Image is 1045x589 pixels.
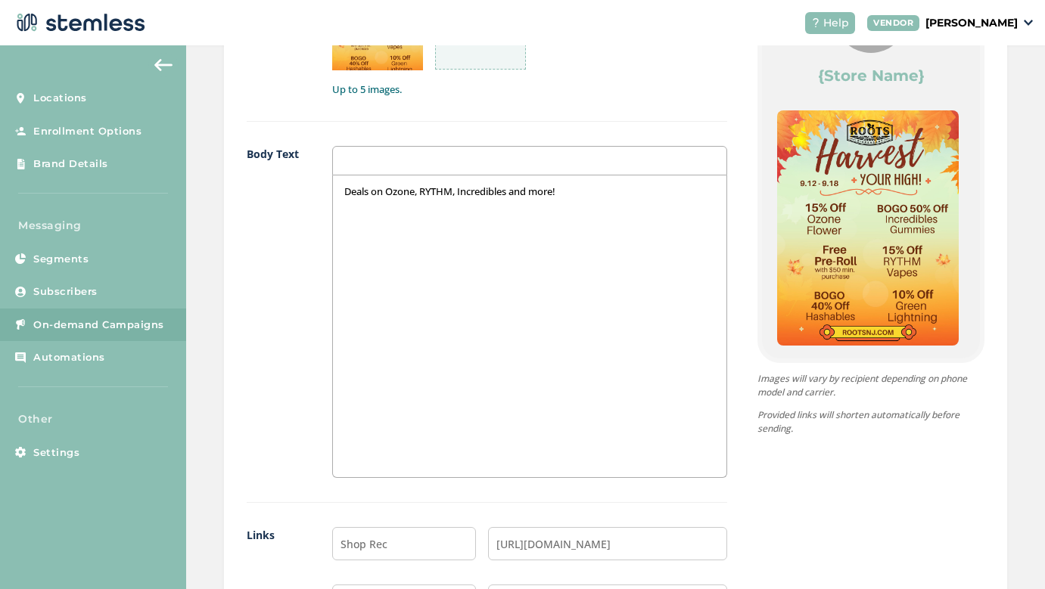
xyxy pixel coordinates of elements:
[867,15,919,31] div: VENDOR
[777,110,959,346] img: Z
[823,15,849,31] span: Help
[811,18,820,27] img: icon-help-white-03924b79.svg
[332,82,727,98] label: Up to 5 images.
[33,350,105,365] span: Automations
[33,284,98,299] span: Subscribers
[33,318,164,333] span: On-demand Campaigns
[969,516,1045,589] iframe: Chat Widget
[925,15,1018,31] p: [PERSON_NAME]
[33,445,79,460] span: Settings
[33,157,108,172] span: Brand Details
[33,252,89,267] span: Segments
[33,124,142,139] span: Enrollment Options
[488,527,727,560] input: Enter Link 1 e.g. https://www.google.com
[33,91,87,106] span: Locations
[344,184,715,198] p: Deals on Ozone, RYTHM, Incredibles and more!
[818,65,925,86] label: {Store Name}
[757,372,984,399] p: Images will vary by recipient depending on phone model and carrier.
[154,59,173,71] img: icon-arrow-back-accent-c549486e.svg
[332,527,476,560] input: Enter Label
[247,146,301,478] label: Body Text
[757,408,984,436] p: Provided links will shorten automatically before sending.
[12,8,145,38] img: logo-dark-0685b13c.svg
[1024,20,1033,26] img: icon_down-arrow-small-66adaf34.svg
